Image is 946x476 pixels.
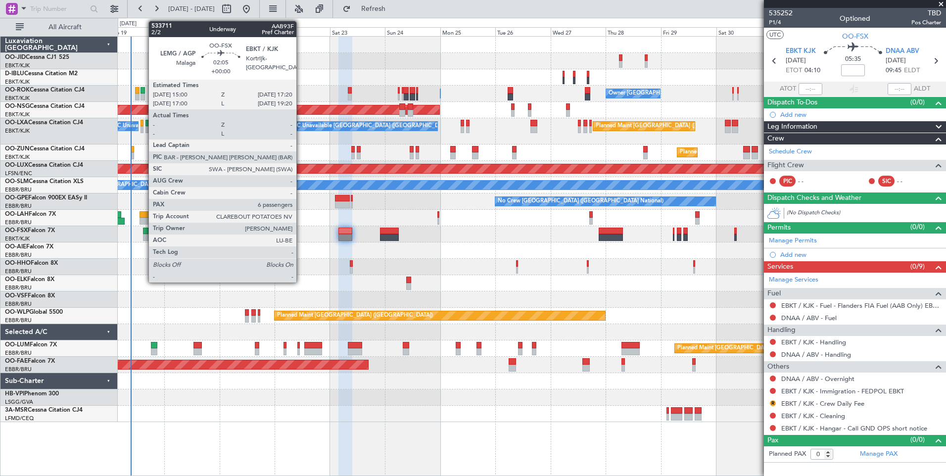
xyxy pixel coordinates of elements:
div: Planned Maint Kortrijk-[GEOGRAPHIC_DATA] [680,145,795,160]
span: (0/9) [910,261,925,272]
a: OO-FSXFalcon 7X [5,228,55,234]
div: Sat 23 [330,27,385,36]
div: Thu 21 [220,27,275,36]
a: OO-LUXCessna Citation CJ4 [5,162,83,168]
a: EBBR/BRU [5,284,32,291]
div: Wed 27 [551,27,606,36]
span: 05:35 [845,54,861,64]
a: D-IBLUCessna Citation M2 [5,71,78,77]
span: OO-FSX [5,228,28,234]
a: HB-VPIPhenom 300 [5,391,59,397]
span: (0/0) [910,222,925,232]
a: OO-GPEFalcon 900EX EASy II [5,195,87,201]
div: Tue 19 [109,27,164,36]
span: Crew [767,133,784,144]
span: OO-NSG [5,103,30,109]
a: EBKT / KJK - Handling [781,338,846,346]
div: Fri 22 [275,27,330,36]
span: OO-HHO [5,260,31,266]
div: Wed 20 [164,27,220,36]
span: [DATE] [886,56,906,66]
span: Refresh [353,5,394,12]
span: [DATE] - [DATE] [168,4,215,13]
a: EBKT/KJK [5,153,30,161]
a: OO-HHOFalcon 8X [5,260,58,266]
span: Services [767,261,793,273]
a: EBKT / KJK - Crew Daily Fee [781,399,864,408]
span: OO-LUX [5,162,28,168]
div: Tue 26 [495,27,551,36]
a: OO-ZUNCessna Citation CJ4 [5,146,85,152]
div: [DATE] [120,20,137,28]
span: Dispatch To-Dos [767,97,817,108]
a: EBBR/BRU [5,366,32,373]
span: OO-WLP [5,309,29,315]
span: Others [767,361,789,373]
a: DNAA / ABV - Fuel [781,314,837,322]
span: OO-LUM [5,342,30,348]
div: A/C Unavailable [GEOGRAPHIC_DATA] ([GEOGRAPHIC_DATA] National) [291,119,475,134]
a: OO-LAHFalcon 7X [5,211,56,217]
span: OO-VSF [5,293,28,299]
a: EBKT/KJK [5,127,30,135]
span: [DATE] [786,56,806,66]
a: EBKT/KJK [5,78,30,86]
a: EBBR/BRU [5,317,32,324]
span: OO-FAE [5,358,28,364]
span: Flight Crew [767,160,804,171]
a: EBBR/BRU [5,219,32,226]
button: All Aircraft [11,19,107,35]
a: OO-SLMCessna Citation XLS [5,179,84,185]
span: Pax [767,435,778,446]
a: EBBR/BRU [5,202,32,210]
a: Schedule Crew [769,147,812,157]
a: DNAA / ABV - Handling [781,350,851,359]
div: - - [897,177,919,186]
span: OO-LAH [5,211,29,217]
div: (No Dispatch Checks) [787,209,946,219]
a: OO-JIDCessna CJ1 525 [5,54,69,60]
span: OO-ELK [5,277,27,283]
span: OO-AIE [5,244,26,250]
div: Sun 24 [385,27,440,36]
a: EBBR/BRU [5,349,32,357]
div: Planned Maint Kortrijk-[GEOGRAPHIC_DATA] [185,227,300,241]
span: EBKT KJK [786,47,816,56]
button: R [770,400,776,406]
a: EBKT / KJK - Hangar - Call GND OPS short notice [781,424,927,432]
span: Handling [767,325,796,336]
a: 3A-MSRCessna Citation CJ4 [5,407,83,413]
span: 09:45 [886,66,901,76]
span: (0/0) [910,434,925,445]
a: EBBR/BRU [5,186,32,193]
a: EBBR/BRU [5,300,32,308]
span: TBD [911,8,941,18]
a: EBBR/BRU [5,268,32,275]
a: EBKT/KJK [5,235,30,242]
a: OO-VSFFalcon 8X [5,293,55,299]
a: EBKT/KJK [5,62,30,69]
div: Fri 29 [661,27,716,36]
span: 3A-MSR [5,407,28,413]
div: Thu 28 [606,27,661,36]
span: 04:10 [804,66,820,76]
span: OO-FSX [842,31,868,42]
span: ELDT [904,66,920,76]
span: ATOT [780,84,796,94]
span: OO-LXA [5,120,28,126]
a: OO-AIEFalcon 7X [5,244,53,250]
div: Add new [780,250,941,259]
a: EBBR/BRU [5,251,32,259]
a: OO-LXACessna Citation CJ4 [5,120,83,126]
a: DNAA / ABV - Overnight [781,375,854,383]
a: EBKT / KJK - Immigration - FEDPOL EBKT [781,387,904,395]
span: Permits [767,222,791,234]
span: OO-ZUN [5,146,30,152]
span: (0/0) [910,97,925,107]
a: Manage Permits [769,236,817,246]
span: OO-JID [5,54,26,60]
span: ETOT [786,66,802,76]
span: ALDT [914,84,930,94]
a: Manage PAX [860,449,898,459]
a: OO-WLPGlobal 5500 [5,309,63,315]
